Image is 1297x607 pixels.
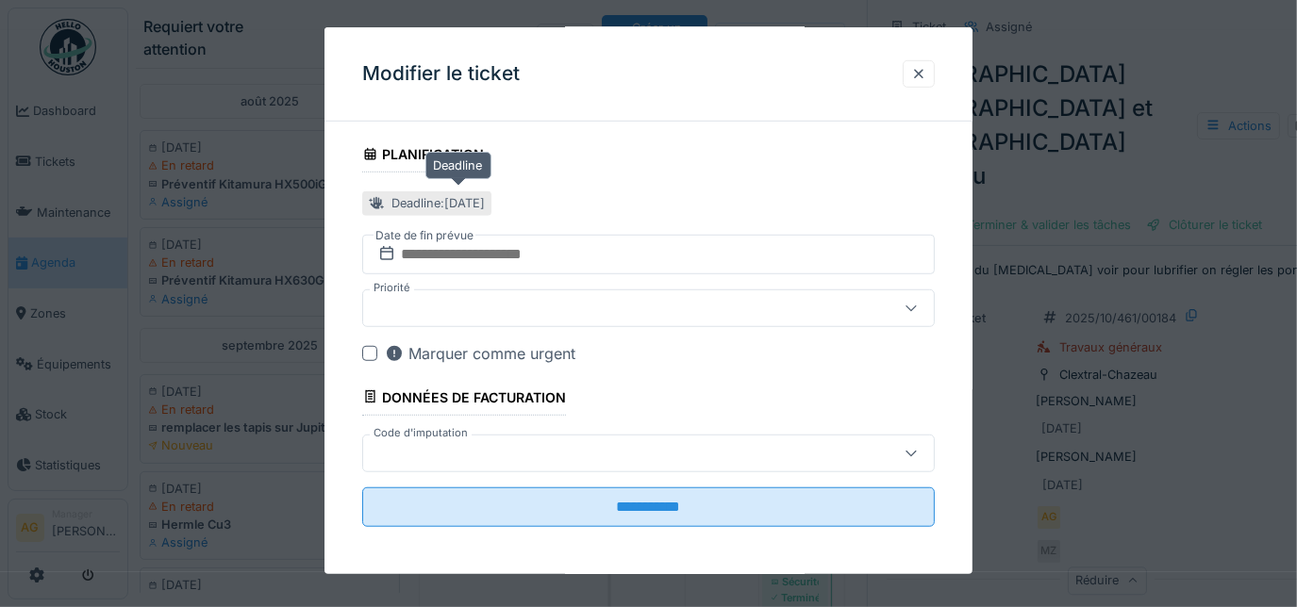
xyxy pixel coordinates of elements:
label: Priorité [370,280,414,296]
div: Deadline [425,152,491,179]
div: Planification [362,140,485,172]
h3: Modifier le ticket [362,62,520,86]
label: Code d'imputation [370,425,472,441]
div: Deadline : [DATE] [391,194,485,212]
div: Marquer comme urgent [385,342,575,365]
label: Date de fin prévue [374,225,475,246]
div: Données de facturation [362,384,567,416]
